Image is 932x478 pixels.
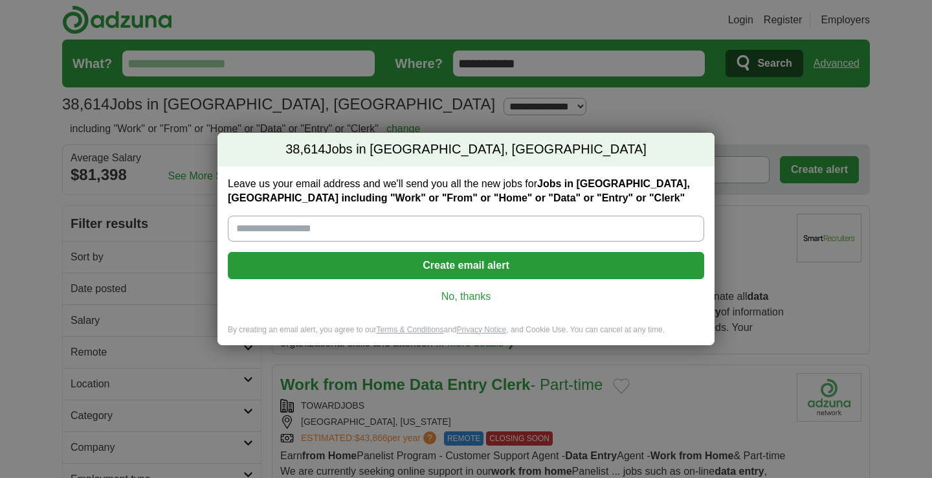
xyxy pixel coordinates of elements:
[457,325,507,334] a: Privacy Notice
[228,252,704,279] button: Create email alert
[217,133,715,166] h2: Jobs in [GEOGRAPHIC_DATA], [GEOGRAPHIC_DATA]
[376,325,443,334] a: Terms & Conditions
[228,178,690,203] strong: Jobs in [GEOGRAPHIC_DATA], [GEOGRAPHIC_DATA] including "Work" or "From" or "Home" or "Data" or "E...
[217,324,715,346] div: By creating an email alert, you agree to our and , and Cookie Use. You can cancel at any time.
[285,141,325,159] span: 38,614
[228,177,704,205] label: Leave us your email address and we'll send you all the new jobs for
[238,290,694,304] a: No, thanks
